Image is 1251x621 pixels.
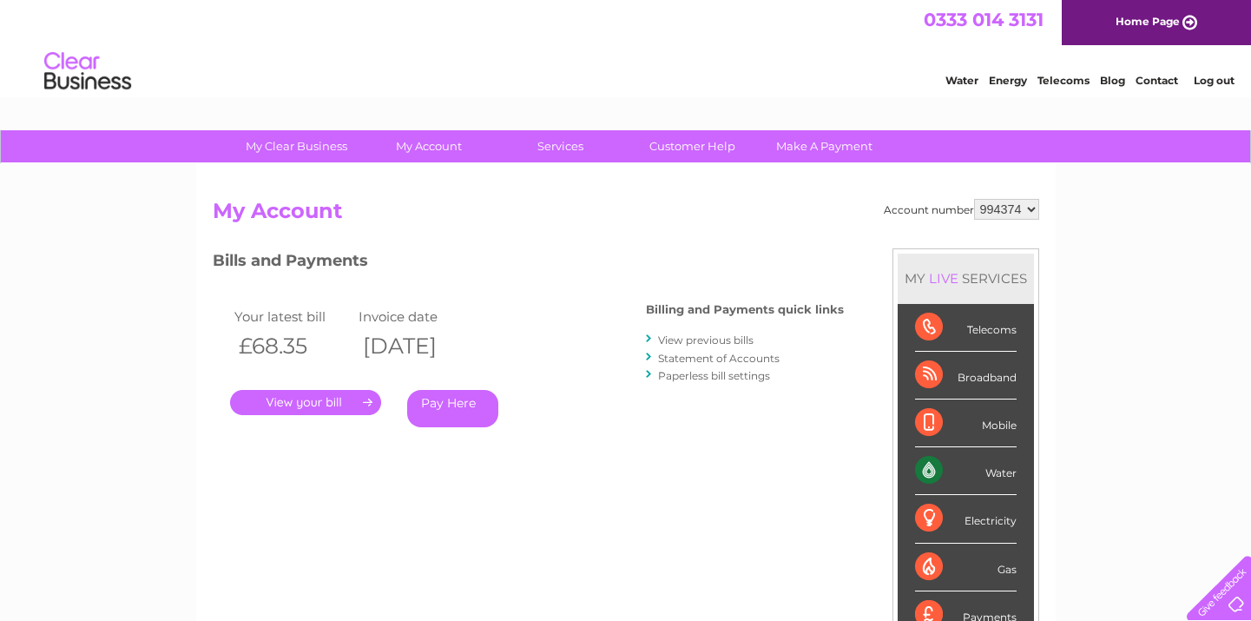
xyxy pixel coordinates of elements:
a: Statement of Accounts [658,352,780,365]
div: Clear Business is a trading name of Verastar Limited (registered in [GEOGRAPHIC_DATA] No. 3667643... [216,10,1037,84]
img: logo.png [43,45,132,98]
a: Pay Here [407,390,498,427]
a: Customer Help [621,130,764,162]
a: Telecoms [1037,74,1090,87]
div: Electricity [915,495,1017,543]
th: £68.35 [230,328,355,364]
a: Energy [989,74,1027,87]
h4: Billing and Payments quick links [646,303,844,316]
a: Water [945,74,978,87]
th: [DATE] [354,328,479,364]
div: LIVE [925,270,962,287]
div: Account number [884,199,1039,220]
a: Log out [1194,74,1235,87]
div: Water [915,447,1017,495]
a: Make A Payment [753,130,896,162]
div: Broadband [915,352,1017,400]
h2: My Account [213,199,1039,232]
a: . [230,390,381,415]
td: Your latest bill [230,305,355,328]
h3: Bills and Payments [213,248,844,279]
a: Contact [1136,74,1178,87]
div: MY SERVICES [898,254,1034,303]
a: 0333 014 3131 [924,9,1044,30]
a: Blog [1100,74,1125,87]
div: Telecoms [915,304,1017,352]
a: Services [489,130,632,162]
div: Mobile [915,400,1017,447]
a: View previous bills [658,334,754,347]
a: Paperless bill settings [658,369,770,382]
a: My Clear Business [225,130,368,162]
a: My Account [357,130,500,162]
td: Invoice date [354,305,479,328]
div: Gas [915,544,1017,591]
